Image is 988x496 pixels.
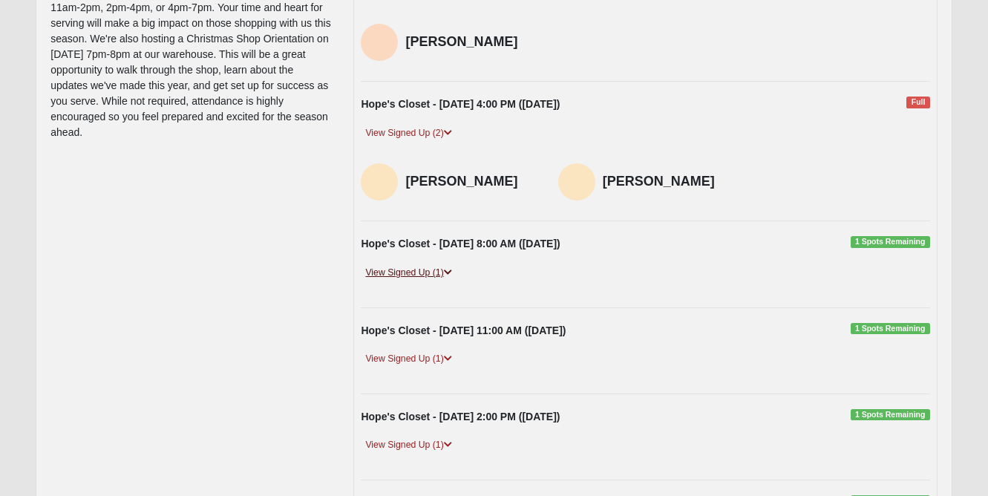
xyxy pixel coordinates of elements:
[851,236,930,248] span: 1 Spots Remaining
[361,238,560,249] strong: Hope's Closet - [DATE] 8:00 AM ([DATE])
[405,34,535,50] h4: [PERSON_NAME]
[361,351,456,367] a: View Signed Up (1)
[851,323,930,335] span: 1 Spots Remaining
[558,163,595,200] img: Jayla Tollett
[361,411,560,422] strong: Hope's Closet - [DATE] 2:00 PM ([DATE])
[361,98,560,110] strong: Hope's Closet - [DATE] 4:00 PM ([DATE])
[405,174,535,190] h4: [PERSON_NAME]
[361,324,566,336] strong: Hope's Closet - [DATE] 11:00 AM ([DATE])
[361,163,398,200] img: Ellie Tollett
[603,174,733,190] h4: [PERSON_NAME]
[361,437,456,453] a: View Signed Up (1)
[851,409,930,421] span: 1 Spots Remaining
[361,125,456,141] a: View Signed Up (2)
[361,24,398,61] img: Tori Swaim
[361,265,456,281] a: View Signed Up (1)
[906,97,929,108] span: Full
